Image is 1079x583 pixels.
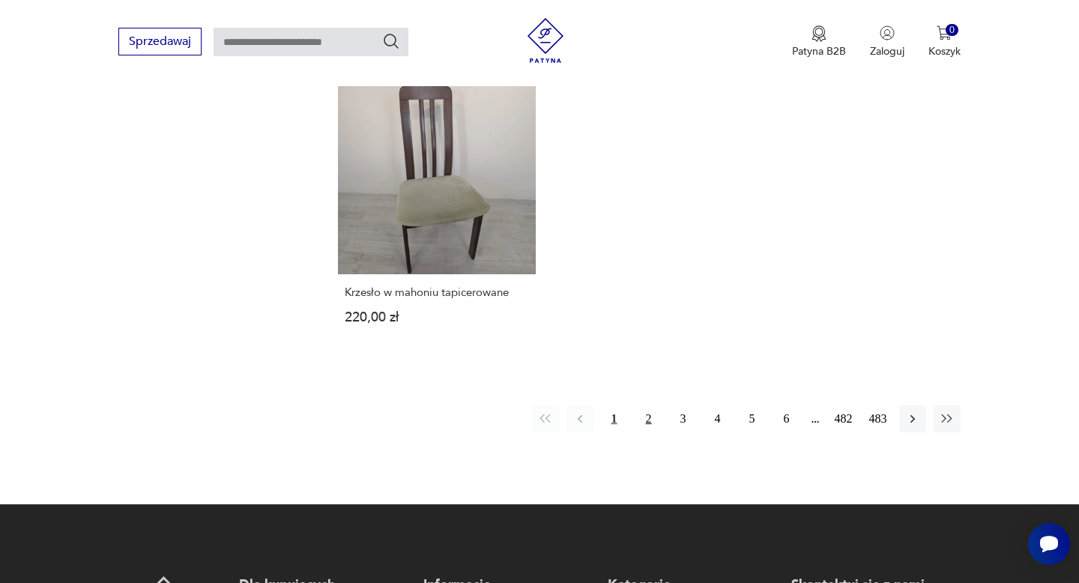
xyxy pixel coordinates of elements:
[928,25,961,58] button: 0Koszyk
[830,405,857,432] button: 482
[865,405,892,432] button: 483
[345,311,528,324] p: 220,00 zł
[345,286,528,299] h3: Krzesło w mahoniu tapicerowane
[1028,523,1070,565] iframe: Smartsupp widget button
[382,32,400,50] button: Szukaj
[937,25,952,40] img: Ikona koszyka
[773,405,800,432] button: 6
[792,25,846,58] button: Patyna B2B
[928,44,961,58] p: Koszyk
[601,405,628,432] button: 1
[635,405,662,432] button: 2
[523,18,568,63] img: Patyna - sklep z meblami i dekoracjami vintage
[880,25,895,40] img: Ikonka użytkownika
[870,25,904,58] button: Zaloguj
[792,44,846,58] p: Patyna B2B
[338,77,535,353] a: Krzesło w mahoniu tapicerowaneKrzesło w mahoniu tapicerowane220,00 zł
[118,37,202,48] a: Sprzedawaj
[870,44,904,58] p: Zaloguj
[811,25,826,42] img: Ikona medalu
[792,25,846,58] a: Ikona medaluPatyna B2B
[118,28,202,55] button: Sprzedawaj
[670,405,697,432] button: 3
[704,405,731,432] button: 4
[739,405,766,432] button: 5
[946,24,958,37] div: 0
